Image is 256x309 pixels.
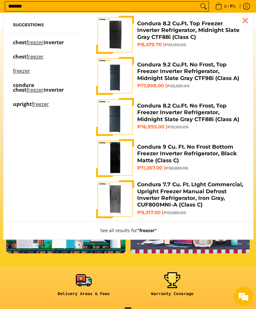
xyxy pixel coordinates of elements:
div: Chat with us now [33,35,106,44]
a: freezer [13,69,77,80]
mark: freezer [13,67,30,74]
p: chest freezer [13,54,44,65]
span: chest [13,53,27,60]
span: upright [13,101,32,108]
h6: ₱17,898.00 | [137,83,244,89]
a: condura chest freezer inverter [13,83,77,99]
img: Condura 9.2 Cu.Ft. No Frost, Top Freezer Inverter Refrigerator, Midnight Slate Gray CTF98i (Class A) [96,57,134,95]
a: upright freezer [13,102,77,113]
mark: freezer [32,101,49,108]
h6: ₱9,317.00 | [137,210,244,216]
img: Condura 8.2 Cu.Ft. No Frost, Top Freezer Inverter Refrigerator, Midnight Slate Gray CTF88i (Class A) [96,98,134,136]
h4: Condura 8.2 Cu.Ft. No Frost, Top Freezer Inverter Refrigerator, Midnight Slate Gray CTF88i (Class A) [137,102,244,122]
h6: ₱8,479.70 | [137,42,244,48]
div: Close pop up [241,16,250,25]
a: <h6><strong>Delivery Areas & Fees</strong></h6> [43,272,125,301]
img: condura-9-cubic-feet-bottom-freezer-class-a-full-view-mang-kosme [96,139,134,177]
a: Condura 7.7 Cu. Ft. LIght Commercial, Upright Freezer Manual Defrost Inverter Refrigerator, Iron ... [96,180,244,218]
button: Search [198,2,209,11]
span: We're online! [37,80,87,144]
a: <h6><strong>Warranty Coverage</strong></h6> [131,272,213,301]
p: upright freezer [13,102,49,113]
h4: Condura 7.7 Cu. Ft. LIght Commercial, Upright Freezer Manual Defrost Inverter Refrigerator, Iron ... [137,181,244,208]
h6: ₱11,267.00 | [137,165,244,171]
h4: Condura 9 Cu. Ft. No Frost Bottom Freezer Inverter Refrigerator, Black Matte (Class C) [137,143,244,164]
button: See all results for"freezer" [94,222,163,239]
p: freezer [13,69,30,80]
p: chest freezer inverter [13,40,64,51]
div: Minimize live chat window [104,3,119,18]
span: • [213,3,237,10]
img: Condura 8.2 Cu.Ft. Top Freezer Inverter Refrigerator, Midnight Slate Gray CTF88i (Class C) [96,16,134,54]
a: Condura 8.2 Cu.Ft. No Frost, Top Freezer Inverter Refrigerator, Midnight Slate Gray CTF88i (Class... [96,98,244,136]
span: ₱0 [229,4,236,9]
span: inverter [44,39,64,46]
a: Condura 9.2 Cu.Ft. No Frost, Top Freezer Inverter Refrigerator, Midnight Slate Gray CTF98i (Class... [96,57,244,95]
span: chest [13,39,27,46]
mark: freezer [27,86,44,93]
del: ₱21,105.00 [167,125,189,129]
del: ₱28,883.00 [165,166,188,170]
span: inverter [44,86,64,93]
span: condura chest [13,82,34,93]
h4: Condura 9.2 Cu.Ft. No Frost, Top Freezer Inverter Refrigerator, Midnight Slate Gray CTF98i (Class A) [137,61,244,81]
span: 0 [223,4,228,9]
img: Condura 7.7 Cu. Ft. LIght Commercial, Upright Freezer Manual Defrost Inverter Refrigerator, Iron ... [96,180,134,218]
del: ₱21,105.00 [165,42,186,47]
a: condura-9-cubic-feet-bottom-freezer-class-a-full-view-mang-kosme Condura 9 Cu. Ft. No Frost Botto... [96,139,244,177]
del: ₱23,885.00 [163,210,186,215]
h6: ₱16,995.00 | [137,124,244,130]
h4: Condura 8.2 Cu.Ft. Top Freezer Inverter Refrigerator, Midnight Slate Gray CTF88i (Class C) [137,20,244,40]
a: chest freezer inverter [13,40,77,51]
h6: Suggestions [13,22,77,27]
textarea: Type your message and hit 'Enter' [3,173,120,195]
mark: freezer [27,53,44,60]
mark: freezer [27,39,44,46]
strong: "freezer" [137,227,157,233]
a: Condura 8.2 Cu.Ft. Top Freezer Inverter Refrigerator, Midnight Slate Gray CTF88i (Class C) Condur... [96,16,244,54]
a: chest freezer [13,54,77,65]
del: ₱22,220.00 [167,83,190,88]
